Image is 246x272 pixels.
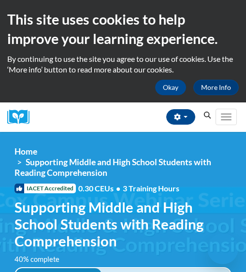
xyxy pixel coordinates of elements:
[116,184,120,193] span: •
[14,254,70,265] label: 40% complete
[14,157,211,178] span: Supporting Middle and High School Students with Reading Comprehension
[123,184,179,193] span: 3 Training Hours
[7,10,239,49] h2: This site uses cookies to help improve your learning experience.
[215,102,239,132] div: Main menu
[193,80,239,95] a: More Info
[7,110,36,125] a: Cox Campus
[200,110,215,121] button: Search
[7,110,36,125] img: Logo brand
[166,109,195,125] button: Account Settings
[207,233,238,264] iframe: Button to launch messaging window
[155,80,186,95] button: Okay
[14,199,232,250] span: Supporting Middle and High School Students with Reading Comprehension
[14,146,37,157] a: Home
[7,54,239,75] p: By continuing to use the site you agree to our use of cookies. Use the ‘More info’ button to read...
[78,183,123,194] span: 0.30 CEUs
[14,184,76,193] span: IACET Accredited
